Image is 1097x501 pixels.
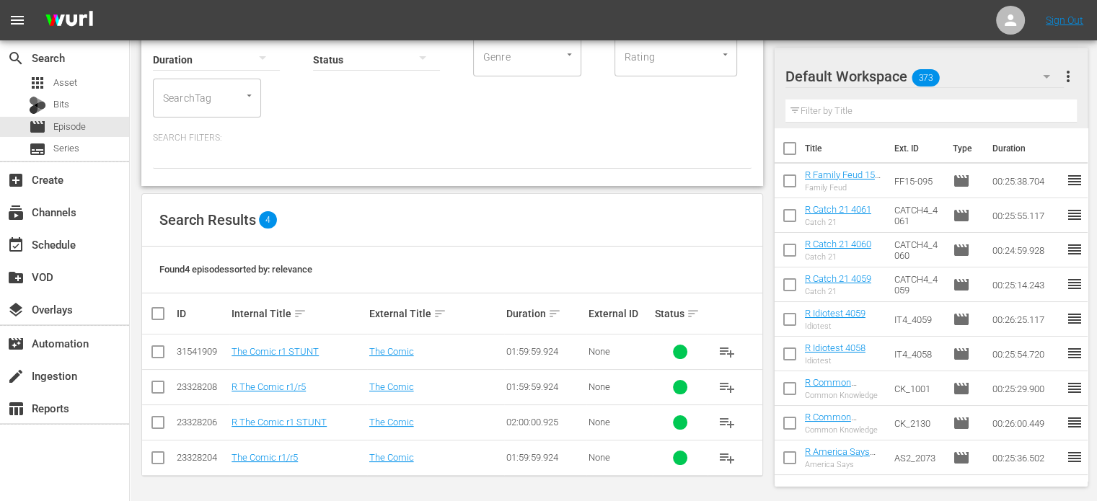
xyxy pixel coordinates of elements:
div: Default Workspace [785,56,1064,97]
span: Series [29,141,46,158]
button: playlist_add [710,440,744,475]
button: Open [563,48,576,61]
span: reorder [1066,414,1083,431]
td: 00:26:00.449 [987,406,1066,440]
span: reorder [1066,241,1083,258]
span: Asset [53,76,77,90]
td: FF15-095 [889,164,946,198]
span: Create [7,172,25,189]
td: AS2_2073 [889,440,946,475]
td: 00:25:54.720 [987,337,1066,371]
a: R Idiotest 4059 [805,308,865,319]
td: 00:25:38.704 [987,164,1066,198]
a: R Catch 21 4059 [805,273,871,284]
span: Asset [29,74,46,92]
span: Episode [53,120,86,134]
span: playlist_add [718,343,736,360]
span: Episode [953,380,970,397]
div: Common Knowledge [805,425,883,435]
a: R Catch 21 4061 [805,204,871,215]
span: Found 4 episodes sorted by: relevance [159,264,312,275]
td: 00:26:25.117 [987,302,1066,337]
div: Catch 21 [805,287,871,296]
div: Duration [506,305,584,322]
td: CK_2130 [889,406,946,440]
p: Search Filters: [153,132,752,144]
span: Episode [953,276,970,293]
th: Title [805,128,886,169]
div: Family Feud [805,183,883,192]
div: 23328208 [177,381,227,392]
div: 02:00:00.925 [506,417,584,427]
span: playlist_add [718,449,736,466]
span: more_vert [1059,68,1077,85]
td: 00:25:36.502 [987,440,1066,475]
span: playlist_add [718,414,736,431]
button: more_vert [1059,59,1077,94]
span: Episode [953,207,970,224]
span: reorder [1066,345,1083,362]
span: playlist_add [718,378,736,396]
th: Type [944,128,984,169]
button: playlist_add [710,370,744,404]
span: sort [687,307,700,320]
div: Idiotest [805,356,865,365]
td: IT4_4058 [889,337,946,371]
button: playlist_add [710,334,744,369]
td: CK_1001 [889,371,946,406]
td: 00:25:29.900 [987,371,1066,406]
td: 00:25:55.117 [987,198,1066,233]
div: Internal Title [232,305,364,322]
a: R America Says 2073 [805,446,876,468]
span: Automation [7,335,25,353]
a: R Common Knowledge 1001 [805,377,873,399]
button: Open [718,48,732,61]
div: 23328204 [177,452,227,463]
a: The Comic [369,381,414,392]
td: CATCH4_4060 [889,233,946,267]
td: IT4_4059 [889,302,946,337]
a: Sign Out [1046,14,1083,26]
span: sort [294,307,307,320]
a: R Family Feud 15-095 [805,169,881,191]
td: 00:24:59.928 [987,233,1066,267]
span: 4 [259,211,277,229]
div: External Title [369,305,502,322]
span: Search [7,50,25,67]
a: R The Comic r1 STUNT [232,417,327,427]
th: Ext. ID [886,128,943,169]
span: Episode [953,345,970,363]
span: Schedule [7,236,25,254]
div: None [589,417,650,427]
a: The Comic r1/r5 [232,452,298,463]
span: reorder [1066,448,1083,466]
span: reorder [1066,206,1083,223]
a: R The Comic r1/r5 [232,381,306,392]
span: Reports [7,400,25,417]
a: The Comic r1 STUNT [232,346,319,357]
span: VOD [7,269,25,286]
span: reorder [1066,172,1083,189]
span: Episode [953,311,970,328]
div: 31541909 [177,346,227,357]
td: 00:25:14.243 [987,267,1066,302]
span: 373 [912,63,939,93]
div: ID [177,308,227,319]
button: Open [242,89,256,102]
th: Duration [984,128,1070,169]
span: sort [433,307,446,320]
span: menu [9,12,26,29]
div: 01:59:59.924 [506,346,584,357]
div: Catch 21 [805,218,871,227]
div: None [589,452,650,463]
td: CATCH4_4059 [889,267,946,302]
a: R Catch 21 4060 [805,239,871,249]
div: Status [655,305,705,322]
button: playlist_add [710,405,744,440]
span: Episode [953,449,970,466]
span: Episode [29,118,46,136]
span: Search Results [159,211,256,229]
span: reorder [1066,310,1083,327]
span: Channels [7,204,25,221]
span: Episode [953,414,970,432]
